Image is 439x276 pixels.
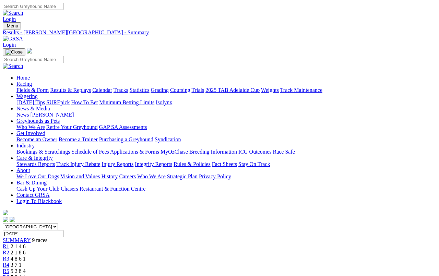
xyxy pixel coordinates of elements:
a: R1 [3,243,9,249]
a: Who We Are [137,173,166,179]
a: Retire Your Greyhound [46,124,98,130]
img: facebook.svg [3,217,8,222]
a: Results & Replays [50,87,91,93]
a: About [16,167,30,173]
a: Breeding Information [189,149,237,155]
a: News [16,112,29,118]
a: R3 [3,256,9,262]
a: Track Maintenance [280,87,322,93]
span: 3 7 1 [11,262,22,268]
img: logo-grsa-white.png [3,210,8,215]
img: Close [5,49,23,55]
a: [DATE] Tips [16,99,45,105]
a: Weights [261,87,279,93]
a: Wagering [16,93,38,99]
img: twitter.svg [10,217,15,222]
div: Racing [16,87,436,93]
div: Get Involved [16,136,436,143]
img: GRSA [3,36,23,42]
a: Stay On Track [238,161,270,167]
button: Toggle navigation [3,22,21,29]
div: News & Media [16,112,436,118]
div: Wagering [16,99,436,106]
div: About [16,173,436,180]
a: 2025 TAB Adelaide Cup [205,87,260,93]
a: Syndication [155,136,181,142]
span: 4 8 6 1 [11,256,26,262]
div: Care & Integrity [16,161,436,167]
a: R5 [3,268,9,274]
a: Greyhounds as Pets [16,118,60,124]
img: Search [3,10,23,16]
img: Search [3,63,23,69]
a: News & Media [16,106,50,111]
a: Injury Reports [102,161,133,167]
a: Minimum Betting Limits [99,99,154,105]
a: R4 [3,262,9,268]
span: Menu [7,23,18,28]
a: Results - [PERSON_NAME][GEOGRAPHIC_DATA] - Summary [3,29,436,36]
a: Race Safe [273,149,295,155]
input: Search [3,56,63,63]
div: Bar & Dining [16,186,436,192]
input: Select date [3,230,63,237]
a: Strategic Plan [167,173,198,179]
a: Grading [151,87,169,93]
a: Home [16,75,30,81]
span: 5 2 8 4 [11,268,26,274]
a: Vision and Values [60,173,100,179]
a: Who We Are [16,124,45,130]
input: Search [3,3,63,10]
a: Cash Up Your Club [16,186,59,192]
a: Chasers Restaurant & Function Centre [61,186,145,192]
a: Applications & Forms [110,149,159,155]
a: Integrity Reports [135,161,172,167]
a: Login To Blackbook [16,198,62,204]
a: Tracks [114,87,128,93]
a: Racing [16,81,32,87]
a: Purchasing a Greyhound [99,136,153,142]
a: Fields & Form [16,87,49,93]
a: Calendar [92,87,112,93]
a: Track Injury Rebate [56,161,100,167]
a: SUMMARY [3,237,31,243]
a: ICG Outcomes [238,149,271,155]
div: Industry [16,149,436,155]
a: Fact Sheets [212,161,237,167]
a: R2 [3,250,9,255]
a: Get Involved [16,130,45,136]
a: Schedule of Fees [71,149,109,155]
a: Careers [119,173,136,179]
a: Contact GRSA [16,192,49,198]
a: Bar & Dining [16,180,47,185]
span: 2 1 4 6 [11,243,26,249]
a: Rules & Policies [174,161,211,167]
a: Care & Integrity [16,155,53,161]
a: MyOzChase [161,149,188,155]
a: Stewards Reports [16,161,55,167]
a: Privacy Policy [199,173,231,179]
span: 2 1 8 6 [11,250,26,255]
div: Greyhounds as Pets [16,124,436,130]
a: We Love Our Dogs [16,173,59,179]
a: Login [3,16,16,22]
a: Isolynx [156,99,172,105]
a: Coursing [170,87,190,93]
a: SUREpick [46,99,70,105]
span: 9 races [32,237,47,243]
a: How To Bet [71,99,98,105]
a: Industry [16,143,35,148]
a: Login [3,42,16,48]
img: logo-grsa-white.png [27,48,32,53]
a: Statistics [130,87,150,93]
a: GAP SA Assessments [99,124,147,130]
a: History [101,173,118,179]
a: Trials [191,87,204,93]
